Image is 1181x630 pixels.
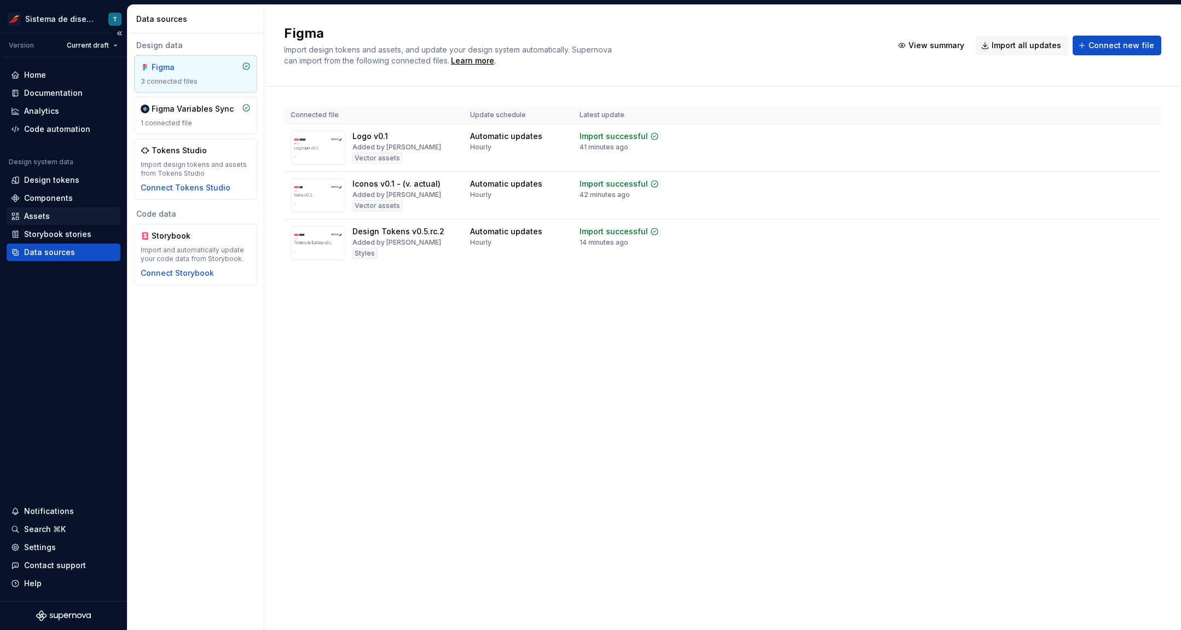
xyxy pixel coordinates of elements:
div: Figma Variables Sync [152,103,234,114]
a: Tokens StudioImport design tokens and assets from Tokens StudioConnect Tokens Studio [134,138,257,200]
div: Documentation [24,88,83,99]
button: Search ⌘K [7,521,120,538]
div: Styles [352,248,377,259]
button: Collapse sidebar [112,26,127,41]
button: Connect Tokens Studio [141,182,230,193]
div: Added by [PERSON_NAME] [352,190,441,199]
a: Code automation [7,120,120,138]
button: Notifications [7,502,120,520]
div: Automatic updates [470,178,542,189]
div: Sistema de diseño Iberia [25,14,95,25]
div: Iconos v0.1 - (v. actual) [352,178,441,189]
div: T [113,15,117,24]
div: Import and automatically update your code data from Storybook. [141,246,251,263]
div: Code data [134,209,257,219]
div: 3 connected files [141,77,251,86]
button: Help [7,575,120,592]
span: Import all updates [992,40,1061,51]
button: Contact support [7,557,120,574]
div: Logo v0.1 [352,131,388,142]
a: Settings [7,539,120,556]
a: Figma3 connected files [134,55,257,93]
button: Import all updates [976,36,1068,55]
div: Import successful [580,178,648,189]
div: Import successful [580,226,648,237]
div: Code automation [24,124,90,135]
div: Assets [24,211,50,222]
div: Design system data [9,158,73,166]
a: StorybookImport and automatically update your code data from Storybook.Connect Storybook [134,224,257,285]
th: Latest update [573,106,687,124]
div: Added by [PERSON_NAME] [352,238,441,247]
div: Notifications [24,506,74,517]
button: Connect new file [1073,36,1161,55]
th: Update schedule [464,106,573,124]
div: Home [24,70,46,80]
img: 55604660-494d-44a9-beb2-692398e9940a.png [8,13,21,26]
div: Data sources [24,247,75,258]
div: Automatic updates [470,131,542,142]
div: Design data [134,40,257,51]
div: Components [24,193,73,204]
span: . [449,57,496,65]
div: Contact support [24,560,86,571]
a: Figma Variables Sync1 connected file [134,97,257,134]
div: Version [9,41,34,50]
svg: Supernova Logo [36,610,91,621]
div: Analytics [24,106,59,117]
div: 41 minutes ago [580,143,628,152]
a: Components [7,189,120,207]
div: 42 minutes ago [580,190,630,199]
th: Connected file [284,106,464,124]
a: Storybook stories [7,226,120,243]
div: Settings [24,542,56,553]
div: Hourly [470,143,491,152]
div: Search ⌘K [24,524,66,535]
a: Analytics [7,102,120,120]
div: Hourly [470,238,491,247]
h2: Figma [284,25,879,42]
span: View summary [908,40,964,51]
span: Import design tokens and assets, and update your design system automatically. Supernova can impor... [284,45,614,65]
button: View summary [893,36,971,55]
span: Current draft [67,41,109,50]
div: Tokens Studio [152,145,207,156]
div: Figma [152,62,204,73]
div: Import design tokens and assets from Tokens Studio [141,160,251,178]
div: 14 minutes ago [580,238,628,247]
a: Design tokens [7,171,120,189]
div: Design Tokens v0.5.rc.2 [352,226,444,237]
a: Documentation [7,84,120,102]
div: Storybook [152,230,204,241]
button: Sistema de diseño IberiaT [2,7,125,31]
button: Current draft [62,38,123,53]
a: Home [7,66,120,84]
div: Storybook stories [24,229,91,240]
a: Assets [7,207,120,225]
div: Hourly [470,190,491,199]
div: Help [24,578,42,589]
div: Design tokens [24,175,79,186]
div: 1 connected file [141,119,251,128]
div: Import successful [580,131,648,142]
a: Data sources [7,244,120,261]
span: Connect new file [1089,40,1154,51]
div: Vector assets [352,153,402,164]
a: Learn more [451,55,494,66]
div: Data sources [136,14,259,25]
div: Added by [PERSON_NAME] [352,143,441,152]
div: Automatic updates [470,226,542,237]
button: Connect Storybook [141,268,214,279]
div: Vector assets [352,200,402,211]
